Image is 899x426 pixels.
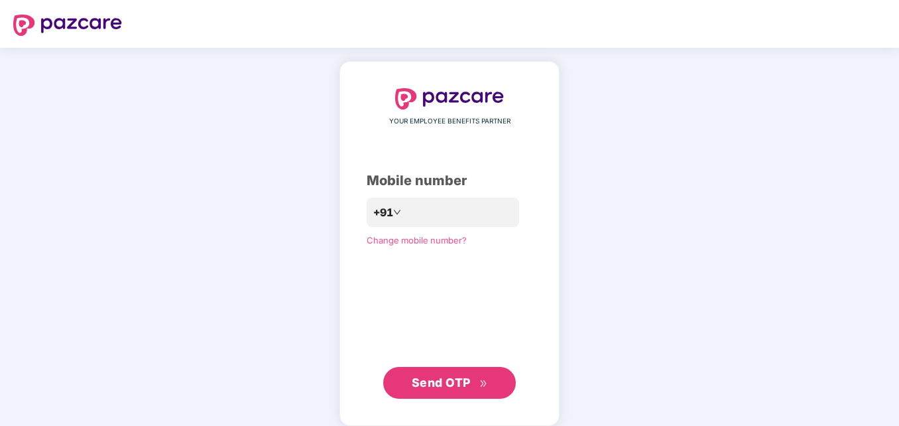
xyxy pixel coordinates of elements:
span: double-right [479,380,488,388]
span: +91 [373,204,393,221]
a: Change mobile number? [367,235,467,246]
span: down [393,208,401,216]
button: Send OTPdouble-right [383,367,516,399]
div: Mobile number [367,171,532,191]
img: logo [395,88,504,109]
img: logo [13,15,122,36]
span: Send OTP [412,376,471,390]
span: YOUR EMPLOYEE BENEFITS PARTNER [389,116,510,127]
